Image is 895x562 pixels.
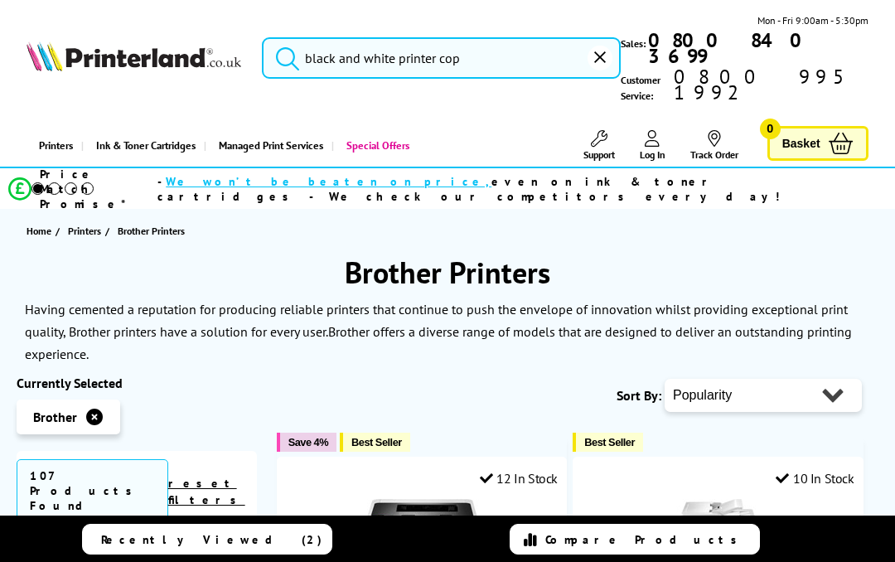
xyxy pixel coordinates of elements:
[40,167,157,211] span: Price Match Promise*
[17,459,168,522] span: 107 Products Found
[101,532,322,547] span: Recently Viewed (2)
[782,133,820,155] span: Basket
[68,222,105,240] a: Printers
[648,27,814,69] b: 0800 840 3699
[545,532,746,547] span: Compare Products
[288,436,328,448] span: Save 4%
[27,41,241,75] a: Printerland Logo
[621,69,868,104] span: Customer Service:
[760,119,781,139] span: 0
[510,524,760,555] a: Compare Products
[573,433,643,452] button: Best Seller
[640,130,665,161] a: Log In
[17,375,257,391] div: Currently Selected
[776,470,854,487] div: 10 In Stock
[33,409,77,425] span: Brother
[118,225,185,237] span: Brother Printers
[82,524,332,555] a: Recently Viewed (2)
[168,476,245,507] a: reset filters
[621,36,646,51] span: Sales:
[157,174,851,204] div: - even on ink & toner cartridges - We check our competitors every day!
[277,433,336,452] button: Save 4%
[17,253,878,292] h1: Brother Printers
[767,126,868,162] a: Basket 0
[351,436,402,448] span: Best Seller
[340,433,410,452] button: Best Seller
[8,174,852,203] li: modal_Promise
[96,124,196,167] span: Ink & Toner Cartridges
[166,174,491,189] span: We won’t be beaten on price,
[68,222,101,240] span: Printers
[671,69,868,100] span: 0800 995 1992
[757,12,868,28] span: Mon - Fri 9:00am - 5:30pm
[27,222,56,240] a: Home
[27,41,241,72] img: Printerland Logo
[646,32,868,64] a: 0800 840 3699
[583,130,615,161] a: Support
[617,387,661,404] span: Sort By:
[204,124,331,167] a: Managed Print Services
[640,148,665,161] span: Log In
[331,124,418,167] a: Special Offers
[583,148,615,161] span: Support
[480,470,558,487] div: 12 In Stock
[584,436,635,448] span: Best Seller
[27,124,81,167] a: Printers
[690,130,738,161] a: Track Order
[25,323,852,362] p: Brother offers a diverse range of models that are designed to deliver an outstanding printing exp...
[81,124,204,167] a: Ink & Toner Cartridges
[25,301,848,340] p: Having cemented a reputation for producing reliable printers that continue to push the envelope o...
